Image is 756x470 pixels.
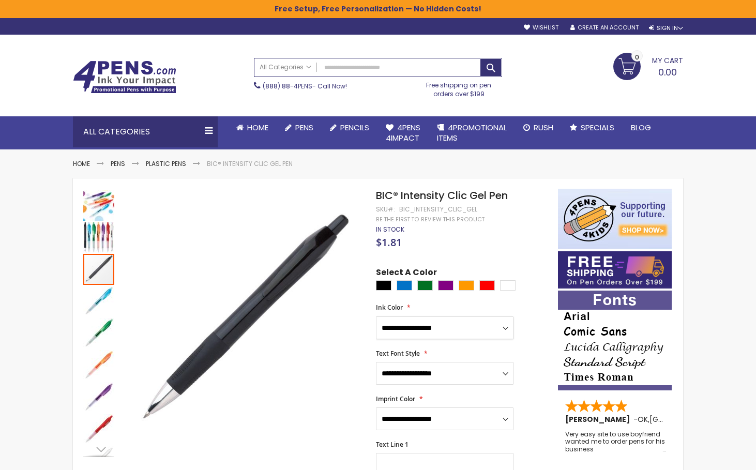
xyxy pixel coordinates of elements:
[376,280,391,291] div: Black
[558,189,672,249] img: 4pens 4 kids
[558,291,672,390] img: font-personalization-examples
[83,285,115,317] div: BIC® Intensity Clic Gel Pen
[83,221,115,253] div: BIC® Intensity Clic Gel Pen
[73,116,218,147] div: All Categories
[254,58,316,75] a: All Categories
[83,349,115,381] div: BIC® Intensity Clic Gel Pen
[658,66,677,79] span: 0.00
[83,318,114,349] img: BIC® Intensity Clic Gel Pen
[277,116,322,139] a: Pens
[376,440,409,449] span: Text Line 1
[429,116,515,150] a: 4PROMOTIONALITEMS
[340,122,369,133] span: Pencils
[146,159,186,168] a: Plastic Pens
[524,24,558,32] a: Wishlist
[83,222,114,253] img: BIC® Intensity Clic Gel Pen
[83,317,115,349] div: BIC® Intensity Clic Gel Pen
[83,189,115,221] div: BIC® Intensity Clic Gel Pen
[247,122,268,133] span: Home
[83,350,114,381] img: BIC® Intensity Clic Gel Pen
[558,251,672,289] img: Free shipping on orders over $199
[438,280,453,291] div: Purple
[417,280,433,291] div: Green
[376,225,404,234] div: Availability
[83,414,114,445] img: BIC® Intensity Clic Gel Pen
[570,24,639,32] a: Create an Account
[399,205,477,214] div: bic_intensity_clic_gel
[83,442,114,457] div: Next
[376,205,395,214] strong: SKU
[322,116,377,139] a: Pencils
[83,286,114,317] img: BIC® Intensity Clic Gel Pen
[83,382,114,413] img: BIC® Intensity Clic Gel Pen
[73,60,176,94] img: 4Pens Custom Pens and Promotional Products
[376,267,437,281] span: Select A Color
[376,349,420,358] span: Text Font Style
[111,159,125,168] a: Pens
[581,122,614,133] span: Specials
[376,395,415,403] span: Imprint Color
[376,216,485,223] a: Be the first to review this product
[295,122,313,133] span: Pens
[500,280,516,291] div: White
[83,381,115,413] div: BIC® Intensity Clic Gel Pen
[479,280,495,291] div: Red
[623,116,659,139] a: Blog
[83,253,115,285] div: BIC® Intensity Clic Gel Pen
[397,280,412,291] div: Blue Light
[565,431,666,453] div: Very easy site to use boyfriend wanted me to order pens for his business
[83,413,115,445] div: BIC® Intensity Clic Gel Pen
[562,116,623,139] a: Specials
[633,414,725,424] span: - ,
[649,24,683,32] div: Sign In
[613,53,683,79] a: 0.00 0
[207,160,293,168] li: BIC® Intensity Clic Gel Pen
[73,159,90,168] a: Home
[263,82,347,90] span: - Call Now!
[228,116,277,139] a: Home
[437,122,507,143] span: 4PROMOTIONAL ITEMS
[565,414,633,424] span: [PERSON_NAME]
[459,280,474,291] div: Orange
[638,414,648,424] span: OK
[534,122,553,133] span: Rush
[260,63,311,71] span: All Categories
[416,77,503,98] div: Free shipping on pen orders over $199
[126,204,362,440] img: BIC® Intensity Clic Gel Pen
[376,188,508,203] span: BIC® Intensity Clic Gel Pen
[515,116,562,139] a: Rush
[377,116,429,150] a: 4Pens4impact
[263,82,312,90] a: (888) 88-4PENS
[631,122,651,133] span: Blog
[376,225,404,234] span: In stock
[376,303,403,312] span: Ink Color
[83,190,114,221] img: BIC® Intensity Clic Gel Pen
[635,52,639,62] span: 0
[386,122,420,143] span: 4Pens 4impact
[376,235,402,249] span: $1.81
[649,414,725,424] span: [GEOGRAPHIC_DATA]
